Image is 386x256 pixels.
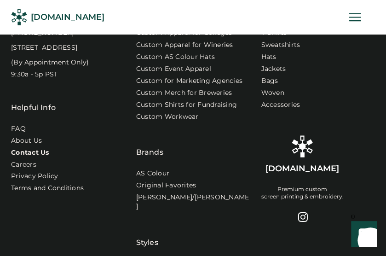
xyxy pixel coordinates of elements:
[261,64,286,74] a: Jackets
[136,52,215,62] a: Custom AS Colour Hats
[291,135,313,157] img: Rendered Logo - Screens
[136,124,163,158] div: Brands
[261,100,300,110] a: Accessories
[31,12,104,23] div: [DOMAIN_NAME]
[136,100,237,110] a: Custom Shirts for Fundraising
[261,76,278,86] a: Bags
[11,148,49,157] a: Contact Us
[136,41,233,50] a: Custom Apparel for Wineries
[261,88,284,98] a: Woven
[136,181,196,190] a: Original Favorites
[11,184,84,193] div: Terms and Conditions
[136,64,211,74] a: Custom Event Apparel
[11,58,89,67] div: (By Appointment Only)
[136,76,242,86] a: Custom for Marketing Agencies
[261,41,300,50] a: Sweatshirts
[11,102,56,113] div: Helpful Info
[11,70,58,79] div: 9:30a - 5p PST
[11,43,77,52] div: [STREET_ADDRESS]
[136,169,169,178] a: AS Colour
[11,160,36,169] a: Careers
[265,163,339,175] div: [DOMAIN_NAME]
[261,186,343,200] div: Premium custom screen printing & embroidery.
[136,112,199,122] a: Custom Workwear
[11,9,27,25] img: Rendered Logo - Screens
[136,214,158,248] div: Styles
[11,136,42,145] a: About Us
[11,124,26,134] a: FAQ
[342,215,382,254] iframe: Front Chat
[261,52,276,62] a: Hats
[11,172,58,181] a: Privacy Policy
[136,88,232,98] a: Custom Merch for Breweries
[136,193,250,211] a: [PERSON_NAME]/[PERSON_NAME]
